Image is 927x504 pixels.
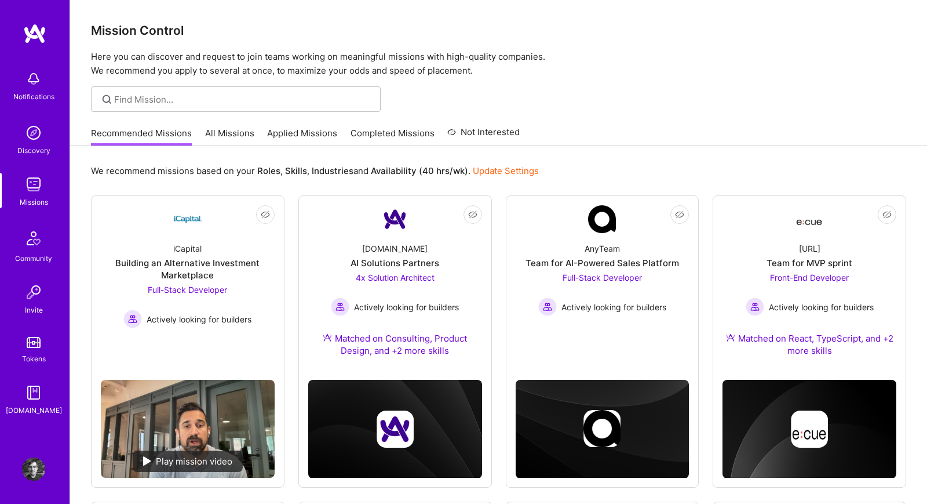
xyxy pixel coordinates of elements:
img: Ateam Purple Icon [726,333,735,342]
img: Invite [22,281,45,304]
div: Team for AI-Powered Sales Platform [525,257,679,269]
i: icon EyeClosed [261,210,270,219]
img: cover [722,380,896,478]
a: User Avatar [19,458,48,481]
h3: Mission Control [91,23,906,38]
img: Company logo [791,411,828,448]
p: Here you can discover and request to join teams working on meaningful missions with high-quality ... [91,50,906,78]
p: We recommend missions based on your , , and . [91,165,539,177]
div: Notifications [13,90,54,103]
span: Front-End Developer [770,273,849,282]
img: Community [20,224,48,252]
img: Company Logo [381,205,409,233]
a: Recommended Missions [91,127,192,146]
img: No Mission [101,380,275,478]
div: [DOMAIN_NAME] [6,404,62,416]
i: icon EyeClosed [675,210,684,219]
a: Company Logo[URL]Team for MVP sprintFront-End Developer Actively looking for buildersActively loo... [722,205,896,371]
img: cover [516,380,689,478]
i: icon EyeClosed [882,210,892,219]
div: Discovery [17,144,50,157]
a: Not Interested [447,125,520,146]
div: Matched on Consulting, Product Design, and +2 more skills [308,332,482,357]
div: iCapital [173,242,202,255]
b: Availability (40 hrs/wk) [371,165,468,176]
a: Applied Missions [267,127,337,146]
span: 4x Solution Architect [356,273,435,282]
img: Company Logo [588,205,616,233]
img: cover [308,380,482,478]
div: AI Solutions Partners [351,257,439,269]
b: Skills [285,165,307,176]
div: Matched on React, TypeScript, and +2 more skills [722,332,896,357]
div: Play mission video [133,451,243,472]
input: Find Mission... [114,93,372,106]
img: teamwork [22,173,45,196]
div: Team for MVP sprint [767,257,852,269]
img: Company logo [583,410,621,447]
div: [DOMAIN_NAME] [362,242,428,255]
img: Company logo [377,411,414,448]
div: Invite [25,304,43,316]
a: Company Logo[DOMAIN_NAME]AI Solutions Partners4x Solution Architect Actively looking for builders... [308,205,482,371]
a: Company LogoiCapitalBuilding an Alternative Investment MarketplaceFull-Stack Developer Actively l... [101,205,275,371]
i: icon SearchGrey [100,93,114,106]
b: Industries [312,165,353,176]
div: [URL] [799,242,820,255]
img: bell [22,67,45,90]
img: logo [23,23,46,44]
img: Company Logo [795,209,823,230]
b: Roles [257,165,280,176]
img: Actively looking for builders [123,310,142,328]
i: icon EyeClosed [468,210,477,219]
img: tokens [27,337,41,348]
span: Actively looking for builders [354,301,459,313]
img: Company Logo [174,205,202,233]
span: Actively looking for builders [147,313,251,325]
img: Actively looking for builders [746,298,764,316]
a: All Missions [205,127,254,146]
span: Actively looking for builders [769,301,874,313]
img: Actively looking for builders [538,298,557,316]
img: guide book [22,381,45,404]
a: Update Settings [473,165,539,176]
div: Building an Alternative Investment Marketplace [101,257,275,281]
img: User Avatar [22,458,45,481]
span: Full-Stack Developer [148,285,227,295]
span: Full-Stack Developer [563,273,642,282]
img: Ateam Purple Icon [323,333,332,342]
div: AnyTeam [585,242,620,255]
div: Missions [20,196,48,208]
a: Completed Missions [351,127,435,146]
img: Actively looking for builders [331,298,349,316]
div: Tokens [22,353,46,365]
img: discovery [22,121,45,144]
div: Community [15,252,52,264]
img: play [143,456,151,466]
a: Company LogoAnyTeamTeam for AI-Powered Sales PlatformFull-Stack Developer Actively looking for bu... [516,205,689,337]
span: Actively looking for builders [561,301,666,313]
